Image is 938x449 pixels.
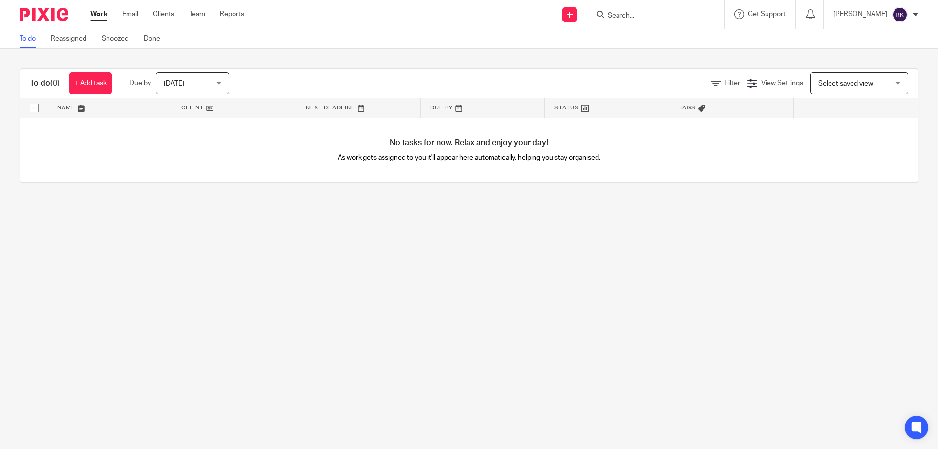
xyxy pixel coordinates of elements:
[833,9,887,19] p: [PERSON_NAME]
[144,29,168,48] a: Done
[725,80,740,86] span: Filter
[748,11,786,18] span: Get Support
[245,153,694,163] p: As work gets assigned to you it'll appear here automatically, helping you stay organised.
[69,72,112,94] a: + Add task
[20,138,918,148] h4: No tasks for now. Relax and enjoy your day!
[102,29,136,48] a: Snoozed
[20,8,68,21] img: Pixie
[50,79,60,87] span: (0)
[153,9,174,19] a: Clients
[164,80,184,87] span: [DATE]
[20,29,43,48] a: To do
[220,9,244,19] a: Reports
[122,9,138,19] a: Email
[129,78,151,88] p: Due by
[818,80,873,87] span: Select saved view
[90,9,107,19] a: Work
[761,80,803,86] span: View Settings
[51,29,94,48] a: Reassigned
[892,7,908,22] img: svg%3E
[607,12,695,21] input: Search
[679,105,696,110] span: Tags
[30,78,60,88] h1: To do
[189,9,205,19] a: Team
